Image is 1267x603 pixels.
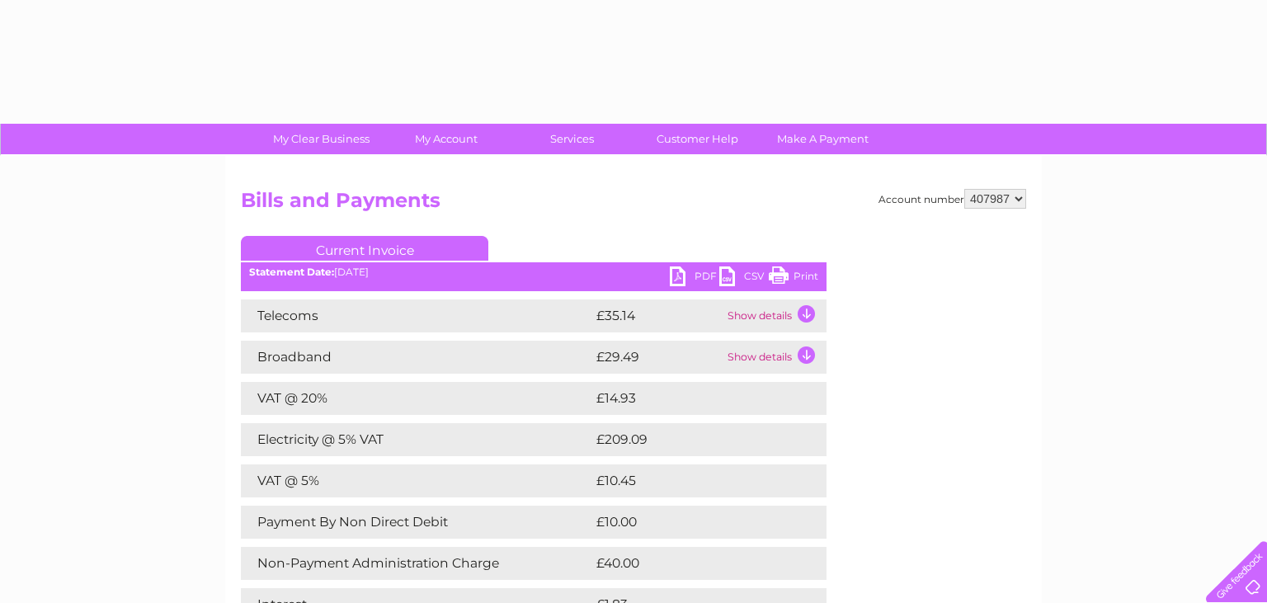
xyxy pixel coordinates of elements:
[241,382,592,415] td: VAT @ 20%
[241,299,592,332] td: Telecoms
[592,506,793,539] td: £10.00
[379,124,515,154] a: My Account
[592,423,798,456] td: £209.09
[719,266,769,290] a: CSV
[241,341,592,374] td: Broadband
[241,189,1026,220] h2: Bills and Payments
[755,124,891,154] a: Make A Payment
[723,299,827,332] td: Show details
[241,423,592,456] td: Electricity @ 5% VAT
[253,124,389,154] a: My Clear Business
[249,266,334,278] b: Statement Date:
[592,341,723,374] td: £29.49
[592,382,792,415] td: £14.93
[670,266,719,290] a: PDF
[592,547,794,580] td: £40.00
[592,464,792,497] td: £10.45
[769,266,818,290] a: Print
[241,236,488,261] a: Current Invoice
[241,464,592,497] td: VAT @ 5%
[723,341,827,374] td: Show details
[592,299,723,332] td: £35.14
[504,124,640,154] a: Services
[241,547,592,580] td: Non-Payment Administration Charge
[241,266,827,278] div: [DATE]
[241,506,592,539] td: Payment By Non Direct Debit
[878,189,1026,209] div: Account number
[629,124,765,154] a: Customer Help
